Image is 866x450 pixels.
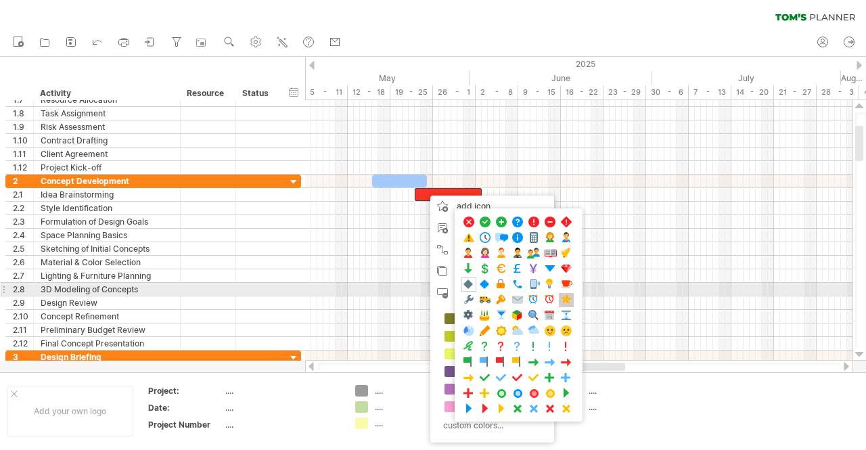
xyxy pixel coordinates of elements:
div: Idea Brainstorming [41,188,173,201]
div: Space Planning Basics [41,229,173,242]
div: 3 [13,351,33,363]
div: Style Identification [41,202,173,215]
div: Client Agreement [41,148,173,160]
div: Sketching of Initial Concepts [41,242,173,255]
div: 30 - 6 [646,85,689,99]
div: Task Assignment [41,107,173,120]
div: .... [375,385,449,397]
div: 2.5 [13,242,33,255]
div: 2 [13,175,33,187]
div: Contract Drafting [41,134,173,147]
div: 2 - 8 [476,85,518,99]
div: 2.8 [13,283,33,296]
div: Activity [40,87,173,100]
div: 5 - 11 [305,85,348,99]
div: 2.9 [13,296,33,309]
div: 7 - 13 [689,85,731,99]
div: Project: [148,385,223,397]
div: Add your own logo [7,386,133,436]
div: Project Kick-off [41,161,173,174]
div: 2.10 [13,310,33,323]
div: 1.9 [13,120,33,133]
div: Date: [148,402,223,413]
div: 28 - 3 [817,85,859,99]
div: Lighting & Furniture Planning [41,269,173,282]
div: Concept Refinement [41,310,173,323]
div: Status [242,87,272,100]
div: 14 - 20 [731,85,774,99]
div: 1.11 [13,148,33,160]
div: 1.10 [13,134,33,147]
div: 1.8 [13,107,33,120]
div: .... [225,402,339,413]
div: 2.1 [13,188,33,201]
div: Risk Assessment [41,120,173,133]
div: June 2025 [470,71,652,85]
div: 19 - 25 [390,85,433,99]
div: 21 - 27 [774,85,817,99]
div: 2.6 [13,256,33,269]
div: 2.7 [13,269,33,282]
div: Design Review [41,296,173,309]
div: Formulation of Design Goals [41,215,173,228]
div: 26 - 1 [433,85,476,99]
div: .... [589,385,662,397]
div: .... [589,401,662,413]
div: add comment [430,217,554,239]
div: Material & Color Selection [41,256,173,269]
div: 16 - 22 [561,85,603,99]
div: Concept Development [41,175,173,187]
div: .... [375,418,449,429]
div: Preliminary Budget Review [41,323,173,336]
div: 2.12 [13,337,33,350]
div: 2.4 [13,229,33,242]
div: 23 - 29 [603,85,646,99]
div: custom colors... [437,416,543,434]
div: May 2025 [281,71,470,85]
div: 3D Modeling of Concepts [41,283,173,296]
div: 2.3 [13,215,33,228]
div: July 2025 [652,71,841,85]
div: 1.12 [13,161,33,174]
div: Design Briefing [41,351,173,363]
div: add dependency [430,239,554,261]
div: Project Number [148,419,223,430]
div: 9 - 15 [518,85,561,99]
div: Final Concept Presentation [41,337,173,350]
div: 12 - 18 [348,85,390,99]
div: .... [225,385,339,397]
div: 2.2 [13,202,33,215]
div: Resource [187,87,228,100]
div: add icon [430,196,554,217]
div: .... [375,401,449,413]
div: 2.11 [13,323,33,336]
div: .... [225,419,339,430]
